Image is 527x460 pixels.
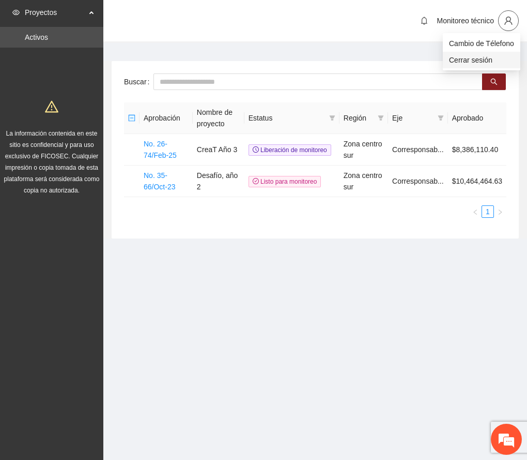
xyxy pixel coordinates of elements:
span: Listo para monitoreo [249,176,321,187]
span: filter [378,115,384,121]
a: 1 [482,206,493,217]
span: bell [416,17,432,25]
button: right [494,205,506,218]
td: Desafío, año 2 [193,166,244,197]
a: No. 26-74/Feb-25 [144,140,177,159]
span: Proyectos [25,2,86,23]
span: La información contenida en este sitio es confidencial y para uso exclusivo de FICOSEC. Cualquier... [4,130,100,194]
span: Estatus [249,112,325,124]
span: Corresponsab... [392,145,444,154]
span: eye [12,9,20,16]
span: Monitoreo técnico [437,17,494,25]
span: left [472,209,478,215]
span: minus-square [128,114,135,122]
span: Liberación de monitoreo [249,144,331,156]
td: $8,386,110.40 [448,134,506,166]
span: Cambio de Télefono [449,38,514,49]
button: bell [416,12,432,29]
td: CreaT Año 3 [193,134,244,166]
span: filter [438,115,444,121]
li: 1 [482,205,494,218]
span: filter [329,115,335,121]
label: Buscar [124,73,153,90]
td: $10,464,464.63 [448,166,506,197]
button: user [498,10,519,31]
span: Cerrar sesión [449,54,514,66]
th: Aprobación [139,102,193,134]
span: clock-circle [253,146,259,153]
li: Next Page [494,205,506,218]
span: Corresponsab... [392,177,444,185]
button: search [482,73,506,90]
span: filter [436,110,446,126]
li: Previous Page [469,205,482,218]
span: filter [327,110,337,126]
span: right [497,209,503,215]
span: Eje [392,112,433,124]
span: check-circle [253,178,259,184]
a: No. 35-66/Oct-23 [144,171,175,191]
span: search [490,78,498,86]
span: filter [376,110,386,126]
span: warning [45,100,58,113]
a: Activos [25,33,48,41]
td: Zona centro sur [339,166,388,197]
span: user [499,16,518,25]
span: Región [344,112,374,124]
td: Zona centro sur [339,134,388,166]
th: Aprobado [448,102,506,134]
button: left [469,205,482,218]
th: Nombre de proyecto [193,102,244,134]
